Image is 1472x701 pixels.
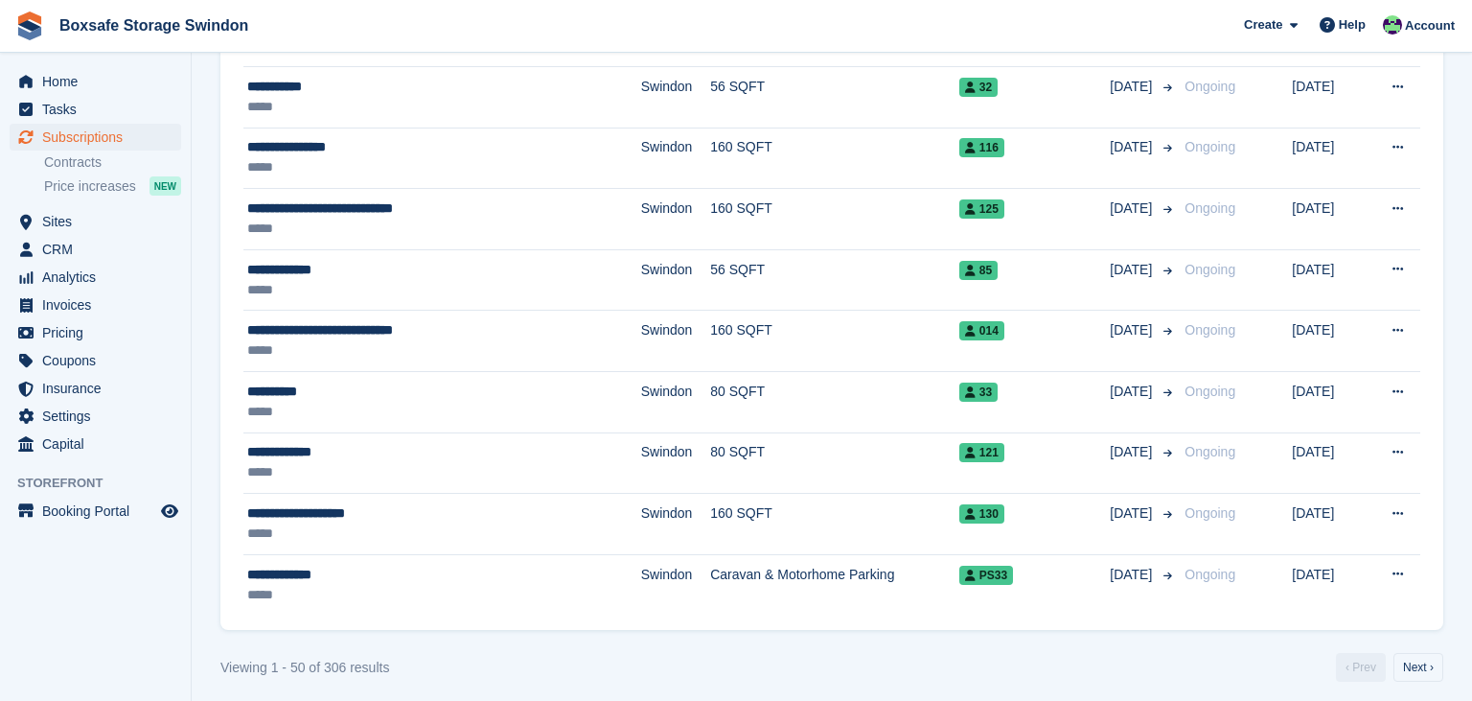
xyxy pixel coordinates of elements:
[42,264,157,291] span: Analytics
[641,372,711,433] td: Swindon
[641,128,711,189] td: Swindon
[959,504,1004,524] span: 130
[1110,442,1156,462] span: [DATE]
[44,175,181,197] a: Price increases NEW
[641,432,711,494] td: Swindon
[1110,320,1156,340] span: [DATE]
[1393,653,1443,682] a: Next
[1292,189,1366,250] td: [DATE]
[641,311,711,372] td: Swindon
[641,249,711,311] td: Swindon
[959,199,1004,219] span: 125
[1184,567,1235,582] span: Ongoing
[42,375,157,402] span: Insurance
[710,554,959,615] td: Caravan & Motorhome Parking
[959,78,998,97] span: 32
[149,176,181,196] div: NEW
[1292,432,1366,494] td: [DATE]
[15,12,44,40] img: stora-icon-8386f47178a22dfd0bd8f6a31ec36ba5ce8667c1dd55bd0f319d3a0aa187defe.svg
[1184,79,1235,94] span: Ongoing
[10,68,181,95] a: menu
[710,494,959,555] td: 160 SQFT
[641,189,711,250] td: Swindon
[42,208,157,235] span: Sites
[1184,322,1235,338] span: Ongoing
[1184,262,1235,277] span: Ongoing
[710,128,959,189] td: 160 SQFT
[1292,249,1366,311] td: [DATE]
[710,311,959,372] td: 160 SQFT
[42,319,157,346] span: Pricing
[959,383,998,402] span: 33
[10,264,181,291] a: menu
[710,189,959,250] td: 160 SQFT
[42,292,157,318] span: Invoices
[10,292,181,318] a: menu
[44,177,136,196] span: Price increases
[10,403,181,430] a: menu
[44,153,181,172] a: Contracts
[1110,503,1156,524] span: [DATE]
[1332,653,1447,682] nav: Pages
[42,347,157,374] span: Coupons
[710,372,959,433] td: 80 SQFT
[1110,137,1156,157] span: [DATE]
[641,554,711,615] td: Swindon
[10,124,181,151] a: menu
[10,375,181,402] a: menu
[1405,16,1455,35] span: Account
[1110,382,1156,402] span: [DATE]
[641,494,711,555] td: Swindon
[42,403,157,430] span: Settings
[1292,128,1366,189] td: [DATE]
[1339,15,1366,35] span: Help
[959,261,998,280] span: 85
[1292,67,1366,129] td: [DATE]
[710,432,959,494] td: 80 SQFT
[42,124,157,151] span: Subscriptions
[1292,372,1366,433] td: [DATE]
[10,96,181,123] a: menu
[10,236,181,263] a: menu
[42,431,157,457] span: Capital
[1110,260,1156,280] span: [DATE]
[959,443,1004,462] span: 121
[17,474,191,493] span: Storefront
[641,67,711,129] td: Swindon
[1336,653,1386,682] a: Previous
[1110,199,1156,219] span: [DATE]
[1184,139,1235,154] span: Ongoing
[10,208,181,235] a: menu
[10,319,181,346] a: menu
[42,236,157,263] span: CRM
[42,68,157,95] span: Home
[42,498,157,525] span: Booking Portal
[1244,15,1282,35] span: Create
[220,658,389,678] div: Viewing 1 - 50 of 306 results
[710,249,959,311] td: 56 SQFT
[1110,77,1156,97] span: [DATE]
[52,10,256,41] a: Boxsafe Storage Swindon
[1292,311,1366,372] td: [DATE]
[10,431,181,457] a: menu
[1110,565,1156,585] span: [DATE]
[1383,15,1402,35] img: Kim Virabi
[959,566,1013,585] span: PS33
[710,67,959,129] td: 56 SQFT
[1184,384,1235,399] span: Ongoing
[158,500,181,523] a: Preview store
[1184,200,1235,216] span: Ongoing
[1292,554,1366,615] td: [DATE]
[42,96,157,123] span: Tasks
[1184,505,1235,521] span: Ongoing
[959,321,1004,340] span: 014
[10,498,181,525] a: menu
[1292,494,1366,555] td: [DATE]
[959,138,1004,157] span: 116
[1184,444,1235,459] span: Ongoing
[10,347,181,374] a: menu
